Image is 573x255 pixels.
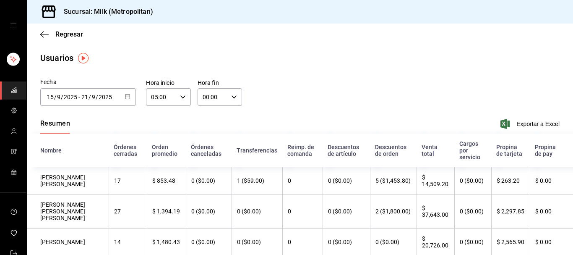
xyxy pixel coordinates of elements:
[146,80,190,86] label: Hora inicio
[417,167,454,195] th: $ 14,509.20
[198,80,242,86] label: Hora fin
[61,94,63,100] span: /
[40,52,73,64] div: Usuarios
[78,53,89,63] img: Tooltip marker
[417,134,454,167] th: Venta total
[323,195,370,229] th: 0 ($0.00)
[370,134,417,167] th: Descuentos de orden
[27,134,109,167] th: Nombre
[454,195,491,229] th: 0 ($0.00)
[27,195,109,229] th: [PERSON_NAME] [PERSON_NAME] [PERSON_NAME]
[40,78,136,87] div: Fecha
[147,134,186,167] th: Orden promedio
[57,94,61,100] input: Month
[186,195,231,229] th: 0 ($0.00)
[89,94,91,100] span: /
[40,30,83,38] button: Regresar
[282,167,323,195] th: 0
[27,167,109,195] th: [PERSON_NAME] [PERSON_NAME]
[96,94,98,100] span: /
[55,30,83,38] span: Regresar
[491,134,530,167] th: Propina de tarjeta
[147,167,186,195] th: $ 853.48
[78,94,80,100] span: -
[186,134,231,167] th: Órdenes canceladas
[109,167,147,195] th: 17
[323,134,370,167] th: Descuentos de artículo
[109,195,147,229] th: 27
[530,167,573,195] th: $ 0.00
[491,167,530,195] th: $ 263.20
[454,134,491,167] th: Cargos por servicio
[47,94,54,100] input: Day
[502,119,560,129] button: Exportar a Excel
[232,167,282,195] th: 1 ($59.00)
[147,195,186,229] th: $ 1,394.19
[109,134,147,167] th: Órdenes cerradas
[454,167,491,195] th: 0 ($0.00)
[40,119,70,134] button: Resumen
[91,94,96,100] input: Month
[232,195,282,229] th: 0 ($0.00)
[63,94,78,100] input: Year
[417,195,454,229] th: $ 37,643.00
[323,167,370,195] th: 0 ($0.00)
[282,134,323,167] th: Reimp. de comanda
[370,195,417,229] th: 2 ($1,800.00)
[40,119,70,134] div: navigation tabs
[530,195,573,229] th: $ 0.00
[81,94,89,100] input: Day
[54,94,57,100] span: /
[491,195,530,229] th: $ 2,297.85
[232,134,282,167] th: Transferencias
[530,134,573,167] th: Propina de pay
[370,167,417,195] th: 5 ($1,453.80)
[57,7,153,17] h3: Sucursal: Milk (Metropolitan)
[10,22,17,29] button: open drawer
[186,167,231,195] th: 0 ($0.00)
[282,195,323,229] th: 0
[98,94,112,100] input: Year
